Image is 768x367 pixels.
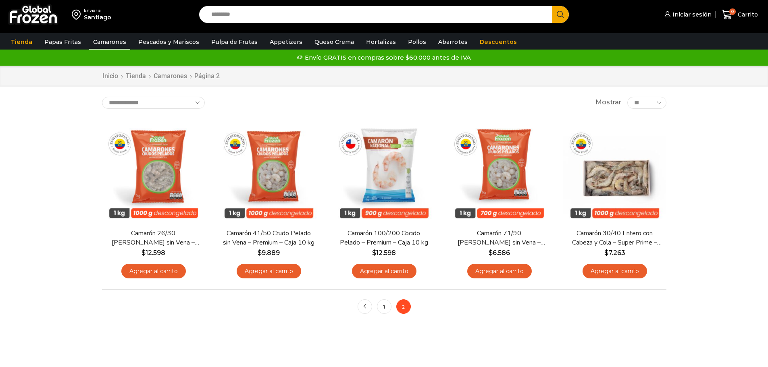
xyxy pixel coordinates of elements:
[467,264,532,279] a: Agregar al carrito: “Camarón 71/90 Crudo Pelado sin Vena - Silver - Caja 10 kg”
[153,72,187,81] a: Camarones
[310,34,358,50] a: Queso Crema
[237,264,301,279] a: Agregar al carrito: “Camarón 41/50 Crudo Pelado sin Vena - Premium - Caja 10 kg”
[266,34,306,50] a: Appetizers
[207,34,262,50] a: Pulpa de Frutas
[604,249,625,257] bdi: 7.263
[258,249,280,257] bdi: 9.889
[476,34,521,50] a: Descuentos
[121,264,186,279] a: Agregar al carrito: “Camarón 26/30 Crudo Pelado sin Vena - Super Prime - Caja 10 kg”
[102,97,205,109] select: Pedido de la tienda
[670,10,712,19] span: Iniciar sesión
[40,34,85,50] a: Papas Fritas
[568,229,661,247] a: Camarón 30/40 Entero con Cabeza y Cola – Super Prime – Caja 10 kg
[341,203,427,217] span: Vista Rápida
[89,34,130,50] a: Camarones
[102,72,119,81] a: Inicio
[729,8,736,15] span: 0
[102,72,221,81] nav: Breadcrumb
[225,203,312,217] span: Vista Rápida
[372,249,376,257] span: $
[404,34,430,50] a: Pollos
[489,249,510,257] bdi: 6.586
[604,249,608,257] span: $
[194,72,220,80] span: Página 2
[377,299,391,314] a: 1
[583,264,647,279] a: Agregar al carrito: “Camarón 30/40 Entero con Cabeza y Cola - Super Prime - Caja 10 kg”
[352,264,416,279] a: Agregar al carrito: “Camarón 100/200 Cocido Pelado - Premium - Caja 10 kg”
[337,229,430,247] a: Camarón 100/200 Cocido Pelado – Premium – Caja 10 kg
[258,249,262,257] span: $
[125,72,146,81] a: Tienda
[396,299,411,314] span: 2
[662,6,712,23] a: Iniciar sesión
[489,249,493,257] span: $
[453,229,545,247] a: Camarón 71/90 [PERSON_NAME] sin Vena – Silver – Caja 10 kg
[552,6,569,23] button: Search button
[434,34,472,50] a: Abarrotes
[107,229,200,247] a: Camarón 26/30 [PERSON_NAME] sin Vena – Super Prime – Caja 10 kg
[736,10,758,19] span: Carrito
[142,249,165,257] bdi: 12.598
[84,13,111,21] div: Santiago
[456,203,543,217] span: Vista Rápida
[595,98,621,107] span: Mostrar
[222,229,315,247] a: Camarón 41/50 Crudo Pelado sin Vena – Premium – Caja 10 kg
[72,8,84,21] img: address-field-icon.svg
[720,5,760,24] a: 0 Carrito
[362,34,400,50] a: Hortalizas
[134,34,203,50] a: Pescados y Mariscos
[7,34,36,50] a: Tienda
[84,8,111,13] div: Enviar a
[571,203,658,217] span: Vista Rápida
[110,203,197,217] span: Vista Rápida
[372,249,396,257] bdi: 12.598
[142,249,146,257] span: $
